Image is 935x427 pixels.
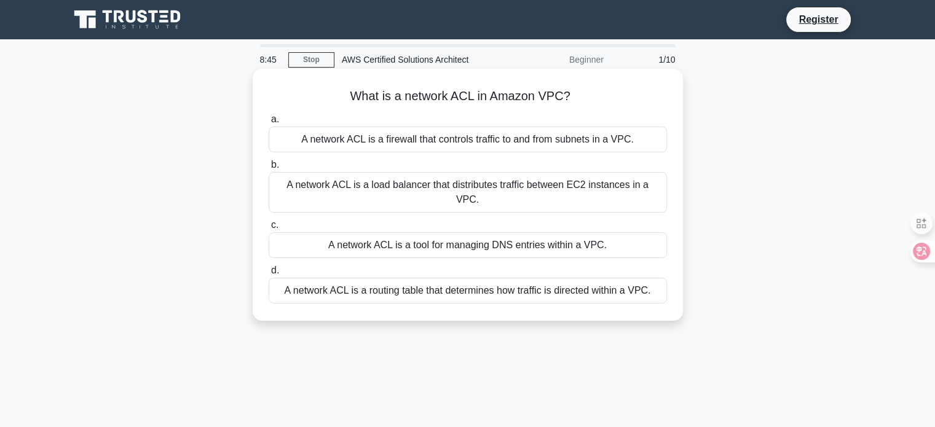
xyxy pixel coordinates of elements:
div: A network ACL is a routing table that determines how traffic is directed within a VPC. [269,278,667,304]
span: d. [271,265,279,275]
div: AWS Certified Solutions Architect [334,47,503,72]
div: A network ACL is a load balancer that distributes traffic between EC2 instances in a VPC. [269,172,667,213]
span: c. [271,219,278,230]
div: A network ACL is a tool for managing DNS entries within a VPC. [269,232,667,258]
span: a. [271,114,279,124]
a: Stop [288,52,334,68]
div: 8:45 [253,47,288,72]
span: b. [271,159,279,170]
a: Register [791,12,845,27]
div: 1/10 [611,47,683,72]
h5: What is a network ACL in Amazon VPC? [267,88,668,104]
div: Beginner [503,47,611,72]
div: A network ACL is a firewall that controls traffic to and from subnets in a VPC. [269,127,667,152]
